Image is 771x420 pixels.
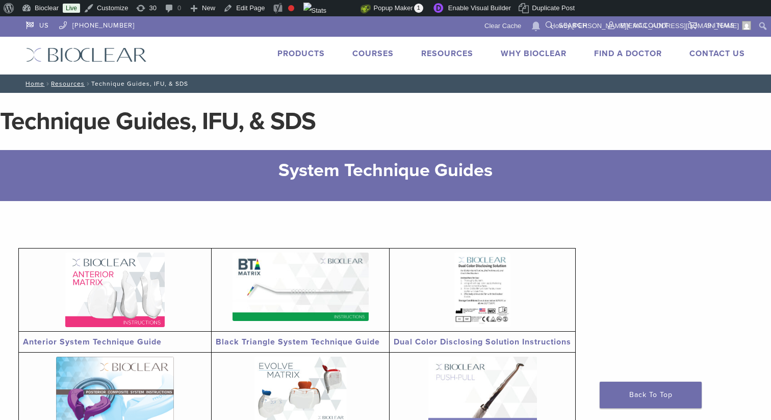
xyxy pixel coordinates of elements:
img: Views over 48 hours. Click for more Jetpack Stats. [303,3,361,15]
a: Home [22,80,44,87]
h2: System Technique Guides [136,158,635,183]
a: 19 items [688,16,735,32]
a: Dual Color Disclosing Solution Instructions [394,337,571,347]
a: Search [546,16,587,32]
span: / [85,81,91,86]
a: US [26,16,49,32]
a: My Account [608,16,668,32]
img: Bioclear [26,47,147,62]
a: Howdy, [547,18,755,34]
a: [PHONE_NUMBER] [59,16,135,32]
a: Anterior System Technique Guide [23,337,162,347]
a: Black Triangle System Technique Guide [216,337,380,347]
a: Contact Us [689,48,745,59]
a: Resources [51,80,85,87]
a: Resources [421,48,473,59]
a: Clear Cache [481,18,525,34]
a: Back To Top [600,382,702,408]
a: Products [277,48,325,59]
a: Why Bioclear [501,48,567,59]
a: Courses [352,48,394,59]
nav: Technique Guides, IFU, & SDS [18,75,753,93]
span: 1 [414,4,423,13]
span: / [44,81,51,86]
a: Live [63,4,80,13]
span: [PERSON_NAME][EMAIL_ADDRESS][DOMAIN_NAME] [572,22,739,30]
a: Find A Doctor [594,48,662,59]
div: Focus keyphrase not set [288,5,294,11]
